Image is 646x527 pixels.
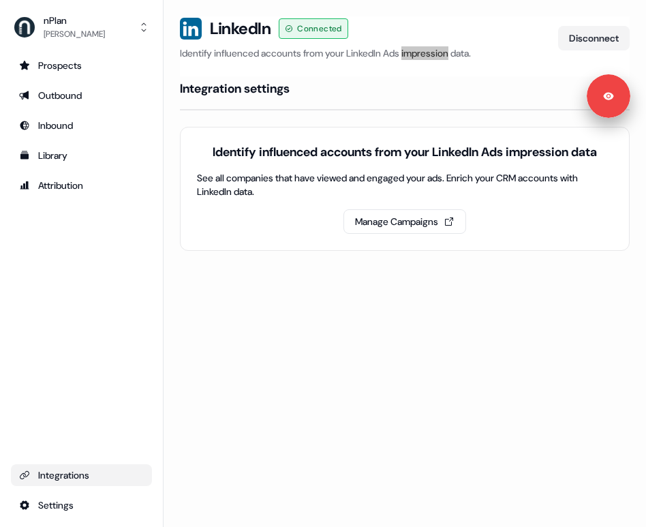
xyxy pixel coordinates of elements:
[11,11,152,44] button: nPlan[PERSON_NAME]
[44,14,105,27] div: nPlan
[297,22,342,35] span: Connected
[19,179,144,192] div: Attribution
[19,468,144,482] div: Integrations
[558,26,630,50] button: Disconnect
[11,494,152,516] a: Go to integrations
[180,80,290,97] h4: Integration settings
[343,209,466,234] button: Manage Campaigns
[210,18,271,39] h3: LinkedIn
[11,145,152,166] a: Go to templates
[11,55,152,76] a: Go to prospects
[197,171,613,198] div: See all companies that have viewed and engaged your ads. Enrich your CRM accounts with LinkedIn d...
[213,144,597,160] div: Identify influenced accounts from your LinkedIn Ads impression data
[11,175,152,196] a: Go to attribution
[44,27,105,41] div: [PERSON_NAME]
[19,89,144,102] div: Outbound
[11,464,152,486] a: Go to integrations
[19,149,144,162] div: Library
[11,85,152,106] a: Go to outbound experience
[180,46,547,60] p: Identify influenced accounts from your LinkedIn Ads impression data.
[19,498,144,512] div: Settings
[19,59,144,72] div: Prospects
[11,115,152,136] a: Go to Inbound
[19,119,144,132] div: Inbound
